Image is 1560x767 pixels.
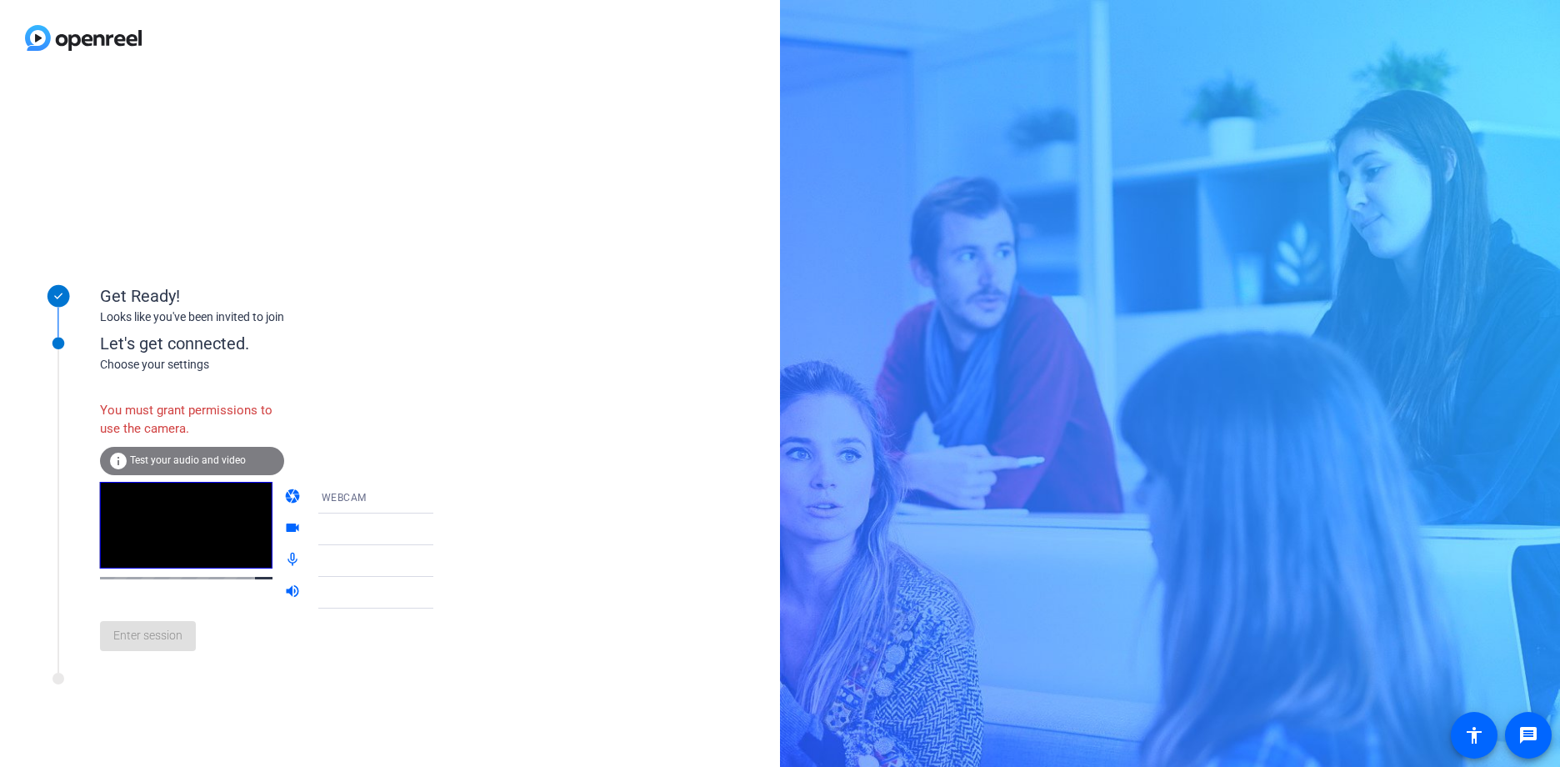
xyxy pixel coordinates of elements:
div: Looks like you've been invited to join [100,308,433,326]
span: Test your audio and video [130,454,246,466]
mat-icon: volume_up [284,583,304,603]
div: Choose your settings [100,356,467,373]
div: Let's get connected. [100,331,467,356]
mat-icon: videocam [284,519,304,539]
mat-icon: info [108,451,128,471]
span: WEBCAM [322,492,367,504]
mat-icon: camera [284,488,304,508]
mat-icon: accessibility [1464,725,1484,745]
mat-icon: mic_none [284,551,304,571]
div: Get Ready! [100,283,433,308]
div: You must grant permissions to use the camera. [100,393,284,447]
mat-icon: message [1518,725,1538,745]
